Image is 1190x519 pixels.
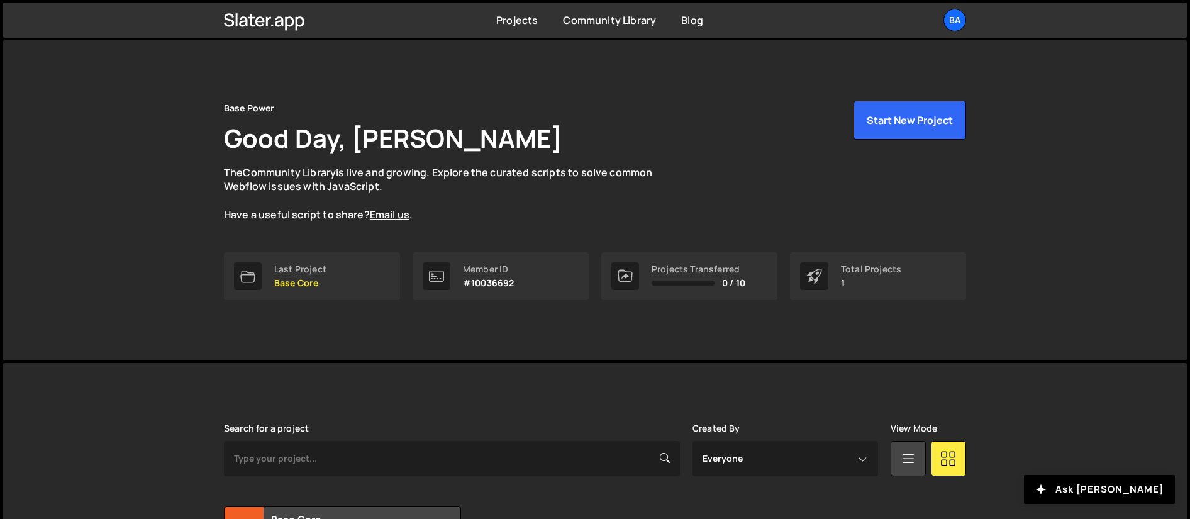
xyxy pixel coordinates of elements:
a: Community Library [243,165,336,179]
div: Projects Transferred [652,264,745,274]
label: Created By [692,423,740,433]
h1: Good Day, [PERSON_NAME] [224,121,562,155]
a: Projects [496,13,538,27]
a: Blog [681,13,703,27]
p: The is live and growing. Explore the curated scripts to solve common Webflow issues with JavaScri... [224,165,677,222]
label: Search for a project [224,423,309,433]
a: Email us [370,208,409,221]
div: Last Project [274,264,326,274]
label: View Mode [891,423,937,433]
a: Ba [943,9,966,31]
div: Base Power [224,101,275,116]
span: 0 / 10 [722,278,745,288]
div: Total Projects [841,264,901,274]
a: Last Project Base Core [224,252,400,300]
p: 1 [841,278,901,288]
button: Ask [PERSON_NAME] [1024,475,1175,504]
a: Community Library [563,13,656,27]
p: Base Core [274,278,326,288]
p: #10036692 [463,278,514,288]
div: Member ID [463,264,514,274]
input: Type your project... [224,441,680,476]
button: Start New Project [854,101,966,140]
